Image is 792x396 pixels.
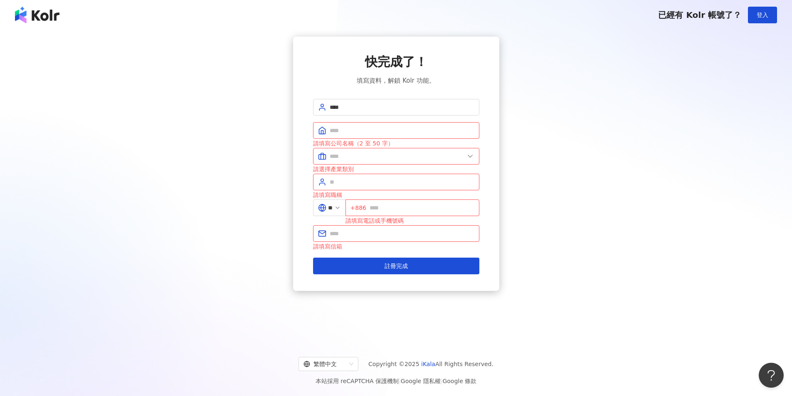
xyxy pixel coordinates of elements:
span: Copyright © 2025 All Rights Reserved. [368,359,493,369]
div: 繁體中文 [303,357,346,371]
div: 請填寫電話或手機號碼 [345,216,479,225]
img: logo [15,7,59,23]
span: 已經有 Kolr 帳號了？ [658,10,741,20]
div: 請填寫信箱 [313,242,479,251]
button: 註冊完成 [313,258,479,274]
a: iKala [421,361,435,367]
div: 請選擇產業類別 [313,165,479,174]
iframe: Help Scout Beacon - Open [759,363,784,388]
button: 登入 [748,7,777,23]
span: 本站採用 reCAPTCHA 保護機制 [316,376,476,386]
a: Google 隱私權 [401,378,441,384]
span: 填寫資料，解鎖 Kolr 功能。 [357,76,435,86]
span: +886 [350,203,366,212]
div: 請填寫職稱 [313,190,479,199]
span: 註冊完成 [385,263,408,269]
span: | [399,378,401,384]
span: 快完成了！ [365,53,427,71]
a: Google 條款 [442,378,476,384]
span: 登入 [757,12,768,18]
span: | [441,378,443,384]
div: 請填寫公司名稱（2 至 50 字） [313,139,479,148]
